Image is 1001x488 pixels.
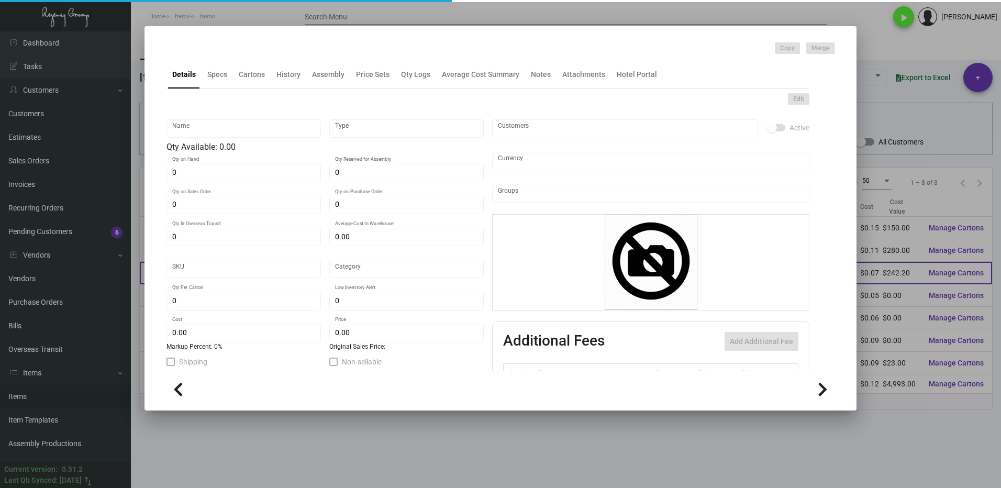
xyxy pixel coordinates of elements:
div: Specs [207,69,227,80]
th: Price [696,364,739,382]
span: Merge [811,44,829,53]
div: Qty Logs [401,69,430,80]
button: Add Additional Fee [725,332,798,351]
span: Active [789,121,809,134]
div: Current version: [4,464,58,475]
button: Edit [788,93,809,105]
button: Merge [806,42,835,54]
th: Cost [652,364,695,382]
div: Last Qb Synced: [DATE] [4,475,82,486]
div: Average Cost Summary [442,69,519,80]
span: Shipping [179,356,207,368]
button: Copy [775,42,800,54]
div: Cartons [239,69,265,80]
h2: Additional Fees [503,332,605,351]
span: Add Additional Fee [730,337,793,346]
th: Price type [739,364,786,382]
th: Active [504,364,536,382]
div: Notes [531,69,551,80]
div: 0.51.2 [62,464,83,475]
div: History [276,69,301,80]
div: Hotel Portal [617,69,657,80]
div: Attachments [562,69,605,80]
span: Edit [793,95,804,104]
span: Non-sellable [342,356,382,368]
div: Assembly [312,69,344,80]
span: Copy [780,44,795,53]
div: Details [172,69,196,80]
input: Add new.. [498,189,804,197]
th: Type [535,364,652,382]
input: Add new.. [498,125,753,133]
div: Price Sets [356,69,390,80]
div: Qty Available: 0.00 [166,141,484,153]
